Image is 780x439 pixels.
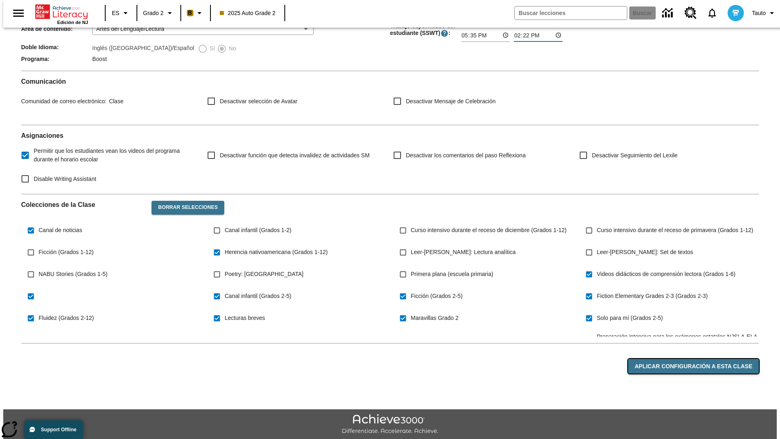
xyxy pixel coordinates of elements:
[411,292,463,300] span: Ficción (Grados 2-5)
[225,248,328,256] span: Herencia nativoamericana (Grados 1-12)
[752,9,766,17] span: Tauto
[34,175,96,183] span: Disable Writing Assistant
[411,248,516,256] span: Leer-[PERSON_NAME]: Lectura analítica
[440,29,448,37] button: El Tiempo Supervisado de Trabajo Estudiantil es el período durante el cual los estudiantes pueden...
[106,98,123,104] span: Clase
[723,2,749,24] button: Escoja un nuevo avatar
[597,248,693,256] span: Leer-[PERSON_NAME]: Set de textos
[6,1,30,25] button: Abrir el menú lateral
[21,132,759,187] div: Asignaciones
[92,44,194,54] label: Inglés ([GEOGRAPHIC_DATA])/Español
[411,336,459,344] span: Maravillas Grado 3
[21,78,759,118] div: Comunicación
[225,226,291,235] span: Canal infantil (Grados 1-2)
[21,44,92,50] span: Doble Idioma :
[39,226,82,235] span: Canal de noticias
[39,248,93,256] span: Ficción (Grados 1-12)
[220,9,276,17] span: 2025 Auto Grade 2
[225,336,328,344] span: Lección avanzada NJSLA-ELA (Grado 3)
[21,56,92,62] span: Programa :
[24,420,83,439] button: Support Offline
[220,151,370,160] span: Desactivar función que detecta invalidez de actividades SM
[411,270,493,278] span: Primera plana (escuela primaria)
[39,336,112,344] span: WordStudio 2-5 (Grados 2-5)
[225,292,291,300] span: Canal infantil (Grados 2-5)
[140,6,178,20] button: Grado: Grado 2, Elige un grado
[411,226,567,235] span: Curso intensivo durante el receso de diciembre (Grados 1-12)
[92,56,107,62] span: Boost
[342,414,438,435] img: Achieve3000 Differentiate Accelerate Achieve
[21,132,759,139] h2: Asignaciones
[728,5,744,21] img: avatar image
[390,23,461,37] span: Trabajo supervisado del estudiante (SSWT) :
[227,44,236,53] span: No
[597,292,708,300] span: Fiction Elementary Grades 2-3 (Grados 2-3)
[628,359,759,374] button: Aplicar configuración a esta clase
[21,98,106,104] span: Comunidad de correo electrónico :
[225,270,303,278] span: Poetry: [GEOGRAPHIC_DATA]
[21,26,92,32] span: Área de contenido :
[592,151,678,160] span: Desactivar Seguimiento del Lexile
[188,8,192,18] span: B
[749,6,780,20] button: Perfil/Configuración
[461,22,489,28] label: Hora de inicio
[21,78,759,85] h2: Comunicación
[597,270,735,278] span: Videos didácticos de comprensión lectora (Grados 1-6)
[35,3,88,25] div: Portada
[208,44,215,53] span: Sí
[657,2,680,24] a: Centro de información
[184,6,208,20] button: Boost El color de la clase es anaranjado claro. Cambiar el color de la clase.
[515,7,627,20] input: Buscar campo
[35,4,88,20] a: Portada
[702,2,723,24] a: Notificaciones
[39,314,94,322] span: Fluidez (Grados 2-12)
[21,201,145,209] h2: Colecciones de la Clase
[41,427,76,432] span: Support Offline
[39,270,108,278] span: NABU Stories (Grados 1-5)
[143,9,164,17] span: Grado 2
[57,20,88,25] span: Edición de NJ
[108,6,134,20] button: Lenguaje: ES, Selecciona un idioma
[406,97,496,106] span: Desactivar Mensaje de Celebración
[21,1,759,64] div: Información de Clase/Programa
[597,333,759,350] span: Preparación intensiva para los exámenes estatales NJSLA-ELA (Grado 3)
[225,314,265,322] span: Lecturas breves
[411,314,459,322] span: Maravillas Grado 2
[112,9,119,17] span: ES
[680,2,702,24] a: Centro de recursos, Se abrirá en una pestaña nueva.
[220,97,297,106] span: Desactivar selección de Avatar
[21,194,759,337] div: Colecciones de la Clase
[92,23,314,35] div: Artes del Lenguaje/Lectura
[152,201,224,215] button: Borrar selecciones
[597,314,663,322] span: Solo para mí (Grados 2-5)
[514,22,533,28] label: Hora final
[597,226,753,235] span: Curso intensivo durante el receso de primavera (Grados 1-12)
[406,151,526,160] span: Desactivar los comentarios del paso Reflexiona
[34,147,194,164] span: Permitir que los estudiantes vean los videos del programa durante el horario escolar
